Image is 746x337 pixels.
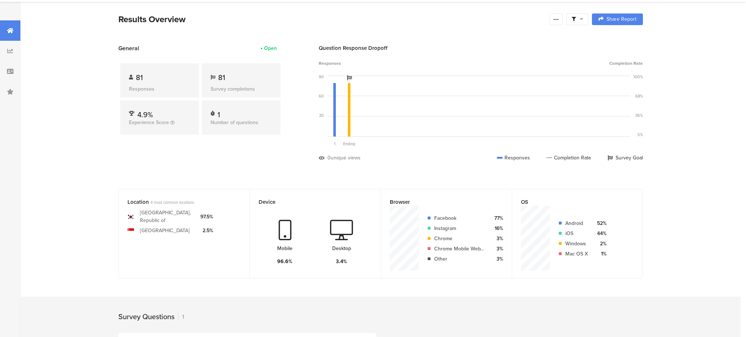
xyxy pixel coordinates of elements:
div: 3% [490,245,503,253]
div: Mac OS X [565,250,588,258]
div: 68% [635,93,643,99]
div: Chrome Mobile WebView [434,245,484,253]
div: Instagram [434,225,484,232]
span: 81 [136,72,143,83]
div: Chrome [434,235,484,242]
span: Share Report [606,17,636,22]
span: Experience Score [129,119,169,126]
div: 1 [178,313,184,321]
div: 3.4% [336,258,347,265]
div: 36% [635,112,643,118]
span: Number of questions [211,119,258,126]
div: Facebook [434,214,484,222]
div: 60 [319,93,324,99]
div: Responses [497,154,530,162]
div: Responses [129,85,190,93]
div: Survey completions [211,85,272,93]
div: 0 [327,154,331,162]
div: 3% [490,235,503,242]
div: [GEOGRAPHIC_DATA] [140,227,190,234]
div: Mobile [277,245,292,252]
div: 52% [594,219,606,227]
div: Android [565,219,588,227]
span: General [118,44,139,52]
div: iOS [565,230,588,237]
div: Question Response Dropoff [319,44,643,52]
div: Desktop [332,245,351,252]
div: 44% [594,230,606,237]
span: 4.9% [137,109,153,120]
div: 3% [490,255,503,263]
span: 81 [218,72,225,83]
div: unique views [331,154,361,162]
div: 77% [490,214,503,222]
div: Completion Rate [546,154,591,162]
div: 2.5% [200,227,213,234]
div: 1% [594,250,606,258]
div: Survey Goal [608,154,643,162]
i: Survey Goal [347,75,352,80]
div: 30 [319,112,324,118]
div: [GEOGRAPHIC_DATA], Republic of [140,209,195,224]
div: 2% [594,240,606,247]
div: Survey Questions [118,311,174,322]
span: Responses [319,60,341,67]
div: Windows [565,240,588,247]
div: Ending [342,141,357,147]
div: 5% [637,132,643,138]
div: 100% [633,74,643,80]
div: OS [521,198,622,206]
div: Browser [390,198,491,206]
span: Completion Rate [609,60,643,67]
div: Other [434,255,484,263]
div: 96.6% [277,258,292,265]
div: 97.5% [200,213,213,221]
div: Results Overview [118,13,546,26]
div: 90 [319,74,324,80]
div: Open [264,44,277,52]
span: 4 most common locations [150,199,194,205]
div: 1 [217,109,220,116]
div: Location [127,198,229,206]
div: 16% [490,225,503,232]
span: 1 [334,141,335,147]
div: Device [259,198,360,206]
